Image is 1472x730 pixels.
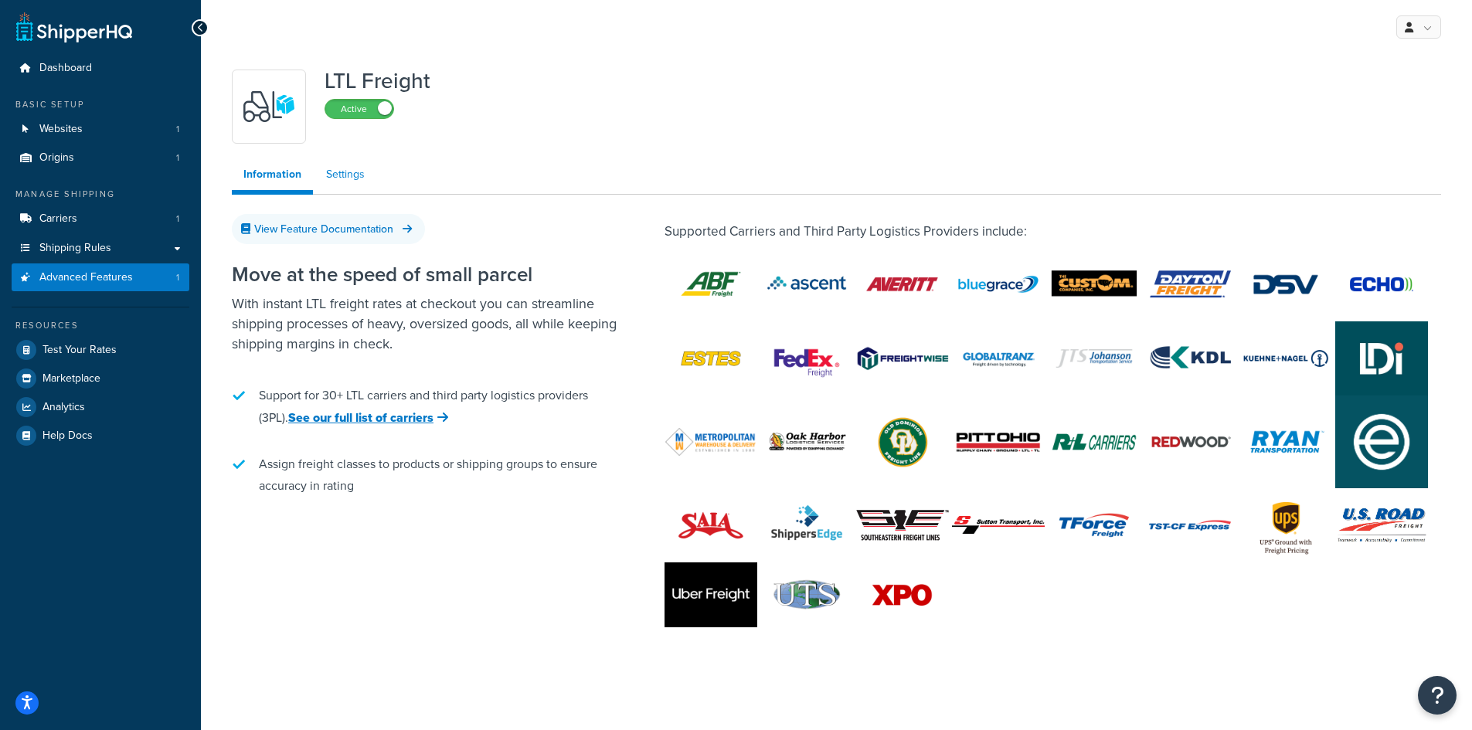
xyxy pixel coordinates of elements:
img: Custom Co Freight [1048,252,1141,317]
a: View Feature Documentation [232,214,425,244]
span: Dashboard [39,62,92,75]
img: KDL [1144,326,1236,391]
img: Metropolitan Warehouse & Delivery [665,427,757,457]
span: Websites [39,123,83,136]
img: UTS [760,577,853,613]
img: GlobalTranz Freight [952,321,1045,396]
img: Ascent Freight [760,251,853,316]
a: Carriers1 [12,205,189,233]
span: 1 [176,123,179,136]
h2: Move at the speed of small parcel [232,263,618,286]
img: SAIA [665,488,757,562]
img: Redwood Logistics [1144,409,1236,474]
h1: LTL Freight [325,70,430,93]
img: Kuehne+Nagel LTL+ [1239,326,1332,391]
img: R+L® [1048,409,1141,474]
a: Test Your Rates [12,336,189,364]
li: Carriers [12,205,189,233]
a: Dashboard [12,54,189,83]
img: y79ZsPf0fXUFUhFXDzUgf+ktZg5F2+ohG75+v3d2s1D9TjoU8PiyCIluIjV41seZevKCRuEjTPPOKHJsQcmKCXGdfprl3L4q7... [242,80,296,134]
img: FedEx Freight® [760,326,853,391]
span: 1 [176,151,179,165]
img: Averitt Freight [856,252,949,317]
img: ABF Freight™ [665,252,757,317]
img: Estes® [665,326,757,391]
a: Settings [314,159,376,190]
span: Test Your Rates [42,344,117,357]
p: With instant LTL freight rates at checkout you can streamline shipping processes of heavy, oversi... [232,294,618,354]
img: DSV Freight [1239,252,1332,317]
img: Ship LDI Freight [1335,321,1428,396]
li: Assign freight classes to products or shipping groups to ensure accuracy in rating [232,446,618,504]
img: Sutton Transport Inc. [952,516,1045,533]
span: Carriers [39,212,77,226]
img: Southeastern Freight Lines [856,510,949,541]
div: Basic Setup [12,98,189,111]
img: JTS Freight [1048,321,1141,396]
li: Websites [12,115,189,144]
img: Freightwise [856,346,949,371]
img: TForce Freight [1048,488,1141,562]
span: Shipping Rules [39,242,111,255]
span: 1 [176,212,179,226]
a: Analytics [12,393,189,421]
img: Ryan Transportation Freight [1239,405,1332,479]
h5: Supported Carriers and Third Party Logistics Providers include: [665,225,1441,239]
li: Support for 30+ LTL carriers and third party logistics providers (3PL). [232,377,618,436]
img: Evans Transportation [1335,396,1428,488]
img: Echo® Global Logistics [1335,252,1428,317]
img: BlueGrace Freight [952,247,1045,321]
span: 1 [176,271,179,284]
img: TST-CF Express Freight™ [1144,488,1236,562]
a: Information [232,159,313,195]
a: See our full list of carriers [288,409,448,426]
li: Origins [12,144,189,172]
span: Advanced Features [39,271,133,284]
a: Advanced Features1 [12,263,189,292]
span: Help Docs [42,430,93,443]
a: Shipping Rules [12,234,189,263]
img: Uber Freight (Transplace) [665,562,757,627]
img: ShippersEdge Freight [760,488,853,562]
div: Resources [12,319,189,332]
img: XPO Logistics® [856,562,949,627]
span: Origins [39,151,74,165]
li: Advanced Features [12,263,189,292]
label: Active [325,100,393,118]
img: Dayton Freight™ [1144,252,1236,317]
a: Marketplace [12,365,189,392]
div: Manage Shipping [12,188,189,201]
a: Origins1 [12,144,189,172]
a: Websites1 [12,115,189,144]
button: Open Resource Center [1418,676,1457,715]
img: Oak Harbor Freight [760,405,853,479]
a: Help Docs [12,422,189,450]
span: Analytics [42,401,85,414]
img: US Road [1335,507,1428,544]
span: Marketplace [42,372,100,385]
img: Pitt Ohio [952,409,1045,474]
img: UPS® Ground with Freight Pricing [1239,493,1332,558]
img: Old Dominion® [856,409,949,474]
